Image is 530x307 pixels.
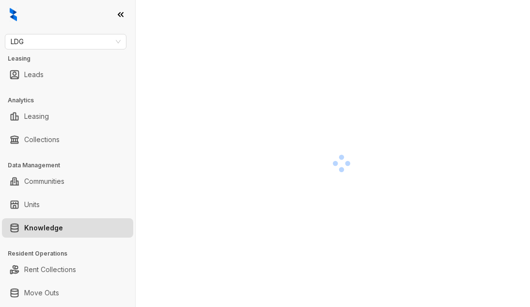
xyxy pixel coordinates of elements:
[24,130,60,149] a: Collections
[24,195,40,214] a: Units
[2,260,133,279] li: Rent Collections
[24,107,49,126] a: Leasing
[2,218,133,238] li: Knowledge
[24,65,44,84] a: Leads
[24,260,76,279] a: Rent Collections
[24,172,64,191] a: Communities
[2,130,133,149] li: Collections
[10,8,17,21] img: logo
[2,65,133,84] li: Leads
[24,218,63,238] a: Knowledge
[2,172,133,191] li: Communities
[8,96,135,105] h3: Analytics
[8,161,135,170] h3: Data Management
[8,54,135,63] h3: Leasing
[2,195,133,214] li: Units
[2,107,133,126] li: Leasing
[24,283,59,303] a: Move Outs
[2,283,133,303] li: Move Outs
[11,34,121,49] span: LDG
[8,249,135,258] h3: Resident Operations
